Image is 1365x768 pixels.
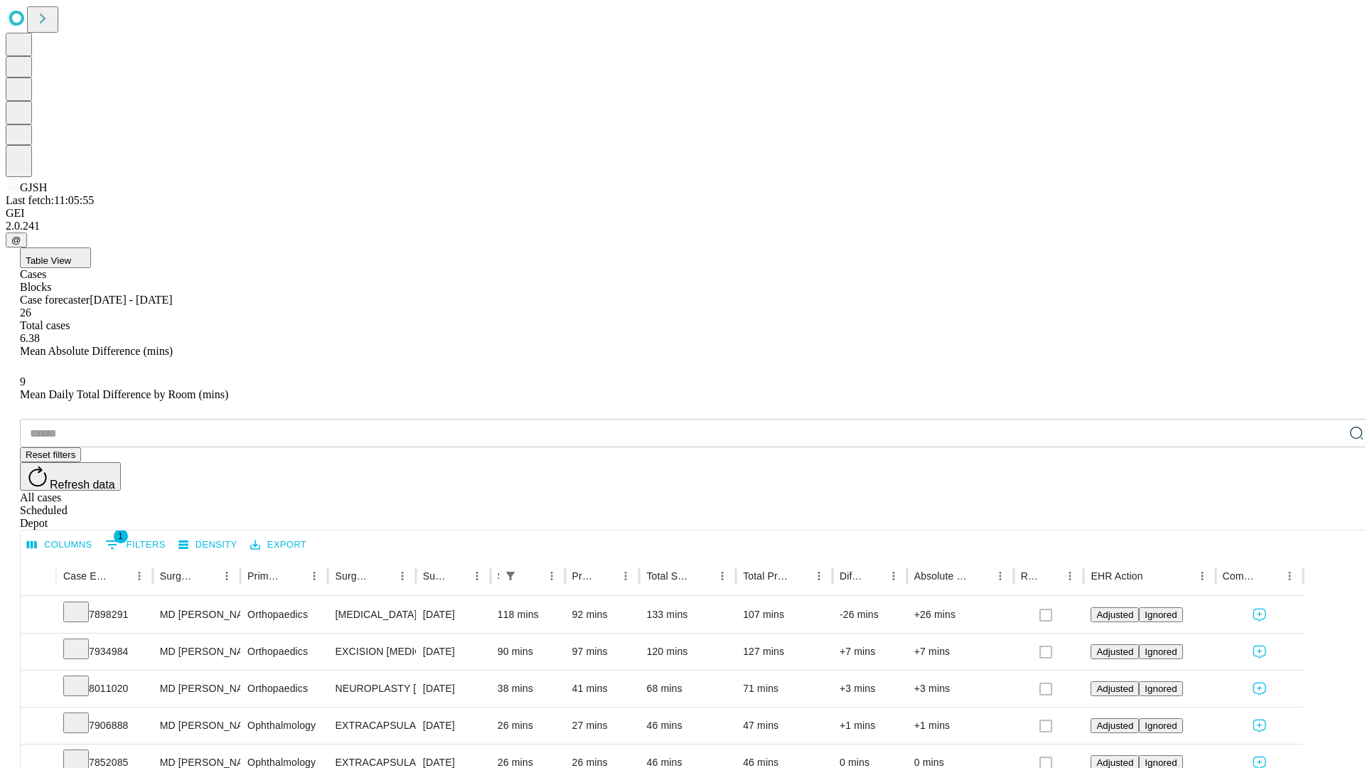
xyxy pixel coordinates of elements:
[175,534,241,556] button: Density
[247,597,321,633] div: Orthopaedics
[1280,566,1300,586] button: Menu
[102,533,169,556] button: Show filters
[572,671,633,707] div: 41 mins
[789,566,809,586] button: Sort
[616,566,636,586] button: Menu
[500,566,520,586] button: Show filters
[20,294,90,306] span: Case forecaster
[1145,720,1177,731] span: Ignored
[914,634,1007,670] div: +7 mins
[1139,718,1182,733] button: Ignored
[28,714,49,739] button: Expand
[743,671,825,707] div: 71 mins
[28,677,49,702] button: Expand
[914,597,1007,633] div: +26 mins
[1091,644,1139,659] button: Adjusted
[498,597,558,633] div: 118 mins
[247,671,321,707] div: Orthopaedics
[335,708,408,744] div: EXTRACAPSULAR CATARACT REMOVAL WITH [MEDICAL_DATA]
[109,566,129,586] button: Sort
[596,566,616,586] button: Sort
[914,671,1007,707] div: +3 mins
[90,294,172,306] span: [DATE] - [DATE]
[1139,607,1182,622] button: Ignored
[247,570,283,582] div: Primary Service
[423,570,446,582] div: Surgery Date
[197,566,217,586] button: Sort
[840,708,900,744] div: +1 mins
[970,566,990,586] button: Sort
[1145,609,1177,620] span: Ignored
[1145,683,1177,694] span: Ignored
[743,597,825,633] div: 107 mins
[914,708,1007,744] div: +1 mins
[392,566,412,586] button: Menu
[50,479,115,491] span: Refresh data
[160,708,233,744] div: MD [PERSON_NAME]
[1021,570,1039,582] div: Resolved in EHR
[304,566,324,586] button: Menu
[335,597,408,633] div: [MEDICAL_DATA] MEDIAL AND LATERAL MENISCECTOMY
[1060,566,1080,586] button: Menu
[160,570,196,582] div: Surgeon Name
[840,634,900,670] div: +7 mins
[26,449,75,460] span: Reset filters
[1096,683,1133,694] span: Adjusted
[498,634,558,670] div: 90 mins
[423,708,483,744] div: [DATE]
[20,462,121,491] button: Refresh data
[884,566,904,586] button: Menu
[646,708,729,744] div: 46 mins
[498,671,558,707] div: 38 mins
[335,671,408,707] div: NEUROPLASTY [MEDICAL_DATA] AT [GEOGRAPHIC_DATA]
[284,566,304,586] button: Sort
[247,708,321,744] div: Ophthalmology
[914,570,969,582] div: Absolute Difference
[28,603,49,628] button: Expand
[160,671,233,707] div: MD [PERSON_NAME] [PERSON_NAME]
[1139,644,1182,659] button: Ignored
[423,671,483,707] div: [DATE]
[1145,646,1177,657] span: Ignored
[1223,570,1258,582] div: Comments
[840,570,862,582] div: Difference
[572,634,633,670] div: 97 mins
[373,566,392,586] button: Sort
[1091,570,1142,582] div: EHR Action
[809,566,829,586] button: Menu
[160,634,233,670] div: MD [PERSON_NAME] [PERSON_NAME]
[692,566,712,586] button: Sort
[63,634,146,670] div: 7934984
[1139,681,1182,696] button: Ignored
[20,447,81,462] button: Reset filters
[1192,566,1212,586] button: Menu
[247,534,310,556] button: Export
[840,671,900,707] div: +3 mins
[335,570,370,582] div: Surgery Name
[20,375,26,388] span: 9
[20,247,91,268] button: Table View
[20,319,70,331] span: Total cases
[1096,609,1133,620] span: Adjusted
[743,634,825,670] div: 127 mins
[1096,757,1133,768] span: Adjusted
[423,597,483,633] div: [DATE]
[1040,566,1060,586] button: Sort
[572,597,633,633] div: 92 mins
[20,332,40,344] span: 6.38
[743,708,825,744] div: 47 mins
[28,640,49,665] button: Expand
[1096,720,1133,731] span: Adjusted
[6,233,27,247] button: @
[6,220,1359,233] div: 2.0.241
[63,570,108,582] div: Case Epic Id
[217,566,237,586] button: Menu
[646,634,729,670] div: 120 mins
[247,634,321,670] div: Orthopaedics
[6,207,1359,220] div: GEI
[423,634,483,670] div: [DATE]
[63,708,146,744] div: 7906888
[129,566,149,586] button: Menu
[542,566,562,586] button: Menu
[23,534,96,556] button: Select columns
